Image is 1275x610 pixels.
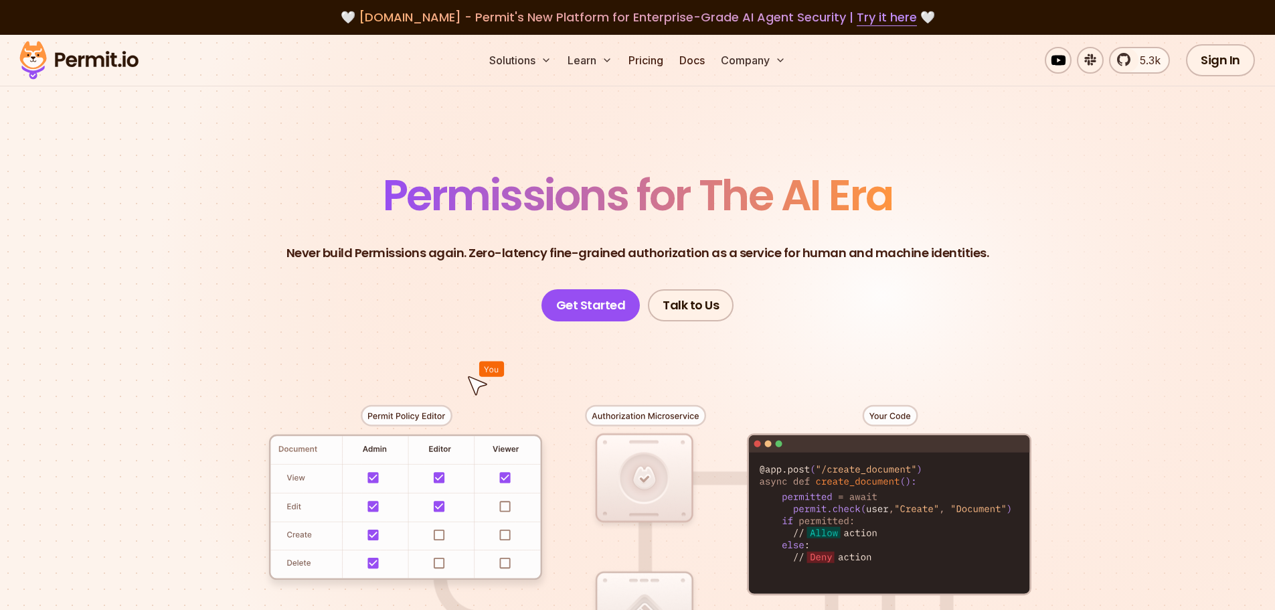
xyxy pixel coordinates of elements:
a: Talk to Us [648,289,734,321]
a: Pricing [623,47,669,74]
img: Permit logo [13,37,145,83]
p: Never build Permissions again. Zero-latency fine-grained authorization as a service for human and... [286,244,989,262]
button: Company [715,47,791,74]
button: Solutions [484,47,557,74]
a: Get Started [541,289,641,321]
a: Sign In [1186,44,1255,76]
button: Learn [562,47,618,74]
a: Try it here [857,9,917,26]
a: 5.3k [1109,47,1170,74]
span: [DOMAIN_NAME] - Permit's New Platform for Enterprise-Grade AI Agent Security | [359,9,917,25]
div: 🤍 🤍 [32,8,1243,27]
span: Permissions for The AI Era [383,165,893,225]
span: 5.3k [1132,52,1161,68]
a: Docs [674,47,710,74]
